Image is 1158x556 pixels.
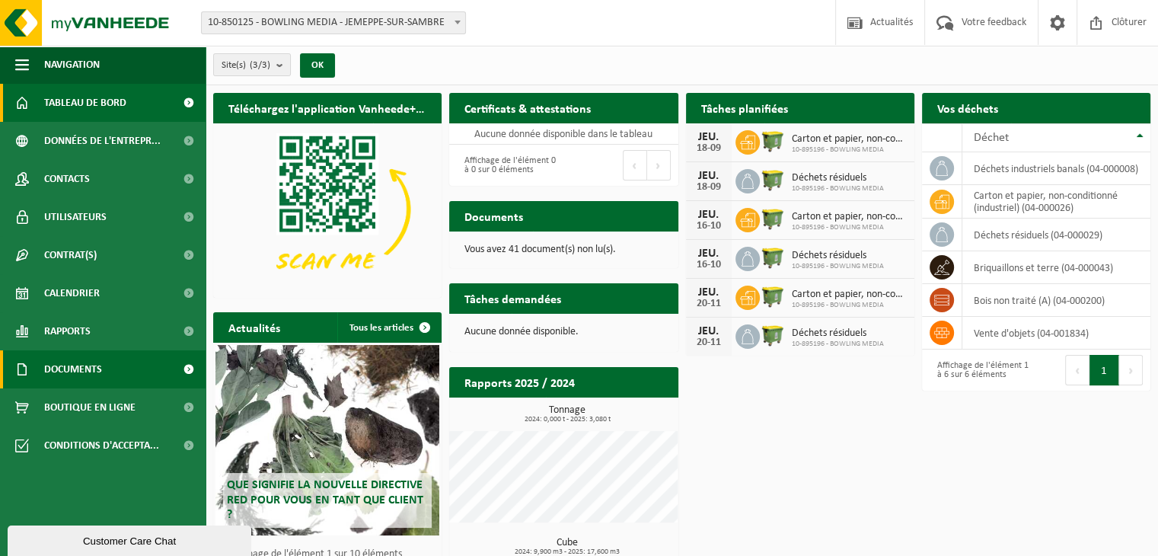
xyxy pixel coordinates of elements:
span: Contrat(s) [44,236,97,274]
span: 10-850125 - BOWLING MEDIA - JEMEPPE-SUR-SAMBRE [202,12,465,34]
span: 10-895196 - BOWLING MEDIA [792,184,884,193]
span: Carton et papier, non-conditionné (industriel) [792,133,907,145]
img: WB-1100-HPE-GN-50 [760,283,786,309]
div: 18-09 [694,143,724,154]
div: 16-10 [694,260,724,270]
span: Conditions d'accepta... [44,427,159,465]
span: 10-850125 - BOWLING MEDIA - JEMEPPE-SUR-SAMBRE [201,11,466,34]
div: Affichage de l'élément 1 à 6 sur 6 éléments [930,353,1029,387]
button: OK [300,53,335,78]
span: 10-895196 - BOWLING MEDIA [792,340,884,349]
h2: Vos déchets [922,93,1013,123]
h2: Téléchargez l'application Vanheede+ maintenant! [213,93,442,123]
span: Rapports [44,312,91,350]
button: Next [1119,355,1143,385]
h2: Tâches demandées [449,283,576,313]
button: Previous [1065,355,1089,385]
td: briquaillons et terre (04-000043) [962,251,1150,284]
a: Tous les articles [337,312,440,343]
span: Contacts [44,160,90,198]
p: Vous avez 41 document(s) non lu(s). [464,244,662,255]
div: 18-09 [694,182,724,193]
span: 10-895196 - BOWLING MEDIA [792,145,907,155]
div: JEU. [694,209,724,221]
h2: Rapports 2025 / 2024 [449,367,590,397]
p: Aucune donnée disponible. [464,327,662,337]
span: 2024: 9,900 m3 - 2025: 17,600 m3 [457,548,678,556]
div: Affichage de l'élément 0 à 0 sur 0 éléments [457,149,556,182]
span: Déchet [974,132,1009,144]
img: WB-1100-HPE-GN-50 [760,244,786,270]
span: Que signifie la nouvelle directive RED pour vous en tant que client ? [227,479,423,520]
a: Que signifie la nouvelle directive RED pour vous en tant que client ? [215,345,439,535]
span: Navigation [44,46,100,84]
td: déchets résiduels (04-000029) [962,219,1150,251]
span: Site(s) [222,54,270,77]
h3: Cube [457,538,678,556]
h2: Actualités [213,312,295,342]
div: JEU. [694,131,724,143]
div: JEU. [694,248,724,260]
div: 20-11 [694,337,724,348]
img: WB-1100-HPE-GN-50 [760,322,786,348]
span: Déchets résiduels [792,250,884,262]
img: WB-1100-HPE-GN-50 [760,206,786,232]
span: Déchets résiduels [792,328,884,340]
a: Consulter les rapports [546,397,677,427]
td: bois non traité (A) (04-000200) [962,284,1150,317]
span: Tableau de bord [44,84,126,122]
h2: Tâches planifiées [686,93,803,123]
button: 1 [1089,355,1119,385]
count: (3/3) [250,60,270,70]
span: 10-895196 - BOWLING MEDIA [792,262,884,271]
span: Documents [44,350,102,388]
span: Boutique en ligne [44,388,136,427]
iframe: chat widget [8,522,254,556]
span: Carton et papier, non-conditionné (industriel) [792,211,907,223]
span: Calendrier [44,274,100,312]
h2: Certificats & attestations [449,93,606,123]
span: Carton et papier, non-conditionné (industriel) [792,289,907,301]
span: 10-895196 - BOWLING MEDIA [792,223,907,232]
td: Aucune donnée disponible dans le tableau [449,123,678,145]
img: Download de VHEPlus App [213,123,442,295]
img: WB-1100-HPE-GN-50 [760,128,786,154]
h3: Tonnage [457,405,678,423]
div: JEU. [694,170,724,182]
button: Previous [623,150,647,181]
td: carton et papier, non-conditionné (industriel) (04-000026) [962,185,1150,219]
span: Utilisateurs [44,198,107,236]
h2: Documents [449,201,538,231]
div: 20-11 [694,299,724,309]
img: WB-1100-HPE-GN-50 [760,167,786,193]
div: JEU. [694,325,724,337]
button: Next [647,150,671,181]
td: vente d'objets (04-001834) [962,317,1150,350]
span: Déchets résiduels [792,172,884,184]
span: 10-895196 - BOWLING MEDIA [792,301,907,310]
button: Site(s)(3/3) [213,53,291,76]
div: JEU. [694,286,724,299]
span: 2024: 0,000 t - 2025: 3,080 t [457,416,678,423]
span: Données de l'entrepr... [44,122,161,160]
td: déchets industriels banals (04-000008) [962,152,1150,185]
div: 16-10 [694,221,724,232]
